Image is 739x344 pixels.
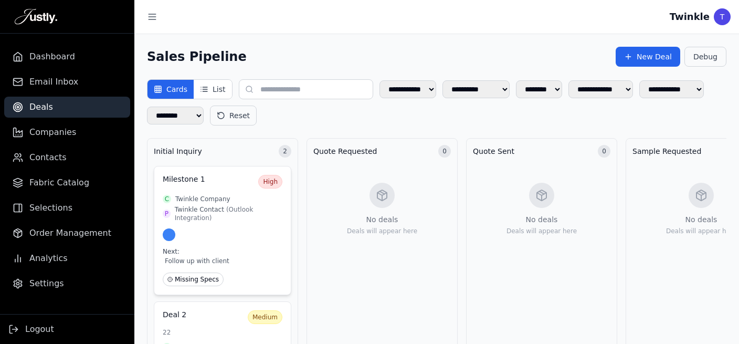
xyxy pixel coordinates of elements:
[29,50,75,63] span: Dashboard
[29,277,64,290] span: Settings
[4,223,130,244] a: Order Management
[29,176,89,189] span: Fabric Catalog
[666,227,736,235] p: Deals will appear here
[29,202,72,214] span: Selections
[248,310,282,324] span: Medium
[165,195,169,203] span: C
[473,146,514,157] h3: Quote Sent
[4,197,130,218] a: Selections
[163,248,180,255] span: Next:
[670,9,710,24] div: Twinkle
[8,323,54,336] button: Logout
[163,175,254,184] h3: Milestone 1
[684,47,726,67] button: Debug
[279,145,291,158] span: 2
[165,210,168,218] span: P
[29,101,53,113] span: Deals
[506,227,577,235] p: Deals will appear here
[29,151,67,164] span: Contacts
[4,122,130,143] a: Companies
[347,227,417,235] p: Deals will appear here
[526,214,558,225] p: No deals
[4,71,130,92] a: Email Inbox
[29,252,68,265] span: Analytics
[147,80,194,99] button: Cards
[4,273,130,294] a: Settings
[4,147,130,168] a: Contacts
[4,172,130,193] a: Fabric Catalog
[258,175,282,189] span: High
[25,323,54,336] span: Logout
[163,328,282,337] p: 22
[313,146,377,157] h3: Quote Requested
[616,47,680,67] button: New Deal
[143,7,162,26] button: Toggle sidebar
[4,97,130,118] a: Deals
[175,205,282,222] span: Twinkle Contact
[632,146,701,157] h3: Sample Requested
[29,227,111,239] span: Order Management
[4,46,130,67] a: Dashboard
[685,214,717,225] p: No deals
[438,145,451,158] span: 0
[163,310,244,320] h3: Deal 2
[147,48,247,65] h1: Sales Pipeline
[4,248,130,269] a: Analytics
[163,256,282,266] span: Follow up with client
[194,80,231,99] button: List
[29,76,78,88] span: Email Inbox
[714,8,731,25] div: T
[29,126,76,139] span: Companies
[598,145,610,158] span: 0
[210,106,257,126] button: Reset
[154,146,202,157] h3: Initial Inquiry
[175,195,230,203] span: Twinkle Company
[366,214,398,225] p: No deals
[15,8,57,25] img: Justly Logo
[163,273,224,286] span: Missing Specs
